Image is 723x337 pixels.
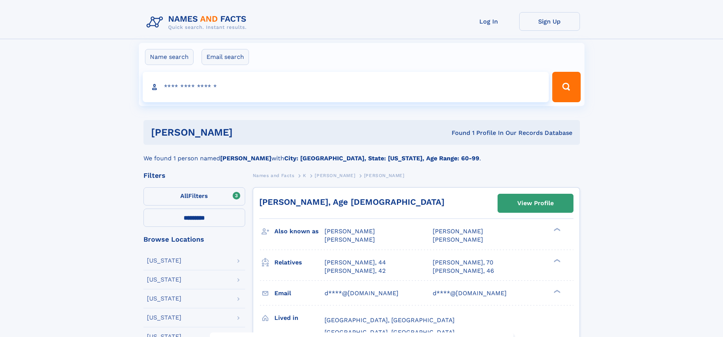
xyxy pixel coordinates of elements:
[143,12,253,33] img: Logo Names and Facts
[143,236,245,243] div: Browse Locations
[147,277,181,283] div: [US_STATE]
[147,315,181,321] div: [US_STATE]
[151,128,342,137] h1: [PERSON_NAME]
[143,187,245,206] label: Filters
[147,296,181,302] div: [US_STATE]
[517,195,554,212] div: View Profile
[145,49,194,65] label: Name search
[324,236,375,243] span: [PERSON_NAME]
[324,329,455,336] span: [GEOGRAPHIC_DATA], [GEOGRAPHIC_DATA]
[433,236,483,243] span: [PERSON_NAME]
[315,173,355,178] span: [PERSON_NAME]
[324,316,455,324] span: [GEOGRAPHIC_DATA], [GEOGRAPHIC_DATA]
[274,287,324,300] h3: Email
[458,12,519,31] a: Log In
[433,228,483,235] span: [PERSON_NAME]
[552,289,561,294] div: ❯
[147,258,181,264] div: [US_STATE]
[220,155,271,162] b: [PERSON_NAME]
[180,192,188,199] span: All
[498,194,573,212] a: View Profile
[259,197,444,207] a: [PERSON_NAME], Age [DEMOGRAPHIC_DATA]
[202,49,249,65] label: Email search
[315,171,355,180] a: [PERSON_NAME]
[552,227,561,232] div: ❯
[324,258,386,267] a: [PERSON_NAME], 44
[552,258,561,263] div: ❯
[552,72,580,102] button: Search Button
[433,267,494,275] a: [PERSON_NAME], 46
[274,256,324,269] h3: Relatives
[143,145,580,163] div: We found 1 person named with .
[519,12,580,31] a: Sign Up
[303,171,306,180] a: K
[342,129,572,137] div: Found 1 Profile In Our Records Database
[284,155,479,162] b: City: [GEOGRAPHIC_DATA], State: [US_STATE], Age Range: 60-99
[274,225,324,238] h3: Also known as
[303,173,306,178] span: K
[324,267,386,275] a: [PERSON_NAME], 42
[433,258,493,267] a: [PERSON_NAME], 70
[364,173,405,178] span: [PERSON_NAME]
[274,312,324,324] h3: Lived in
[324,228,375,235] span: [PERSON_NAME]
[143,172,245,179] div: Filters
[143,72,549,102] input: search input
[253,171,295,180] a: Names and Facts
